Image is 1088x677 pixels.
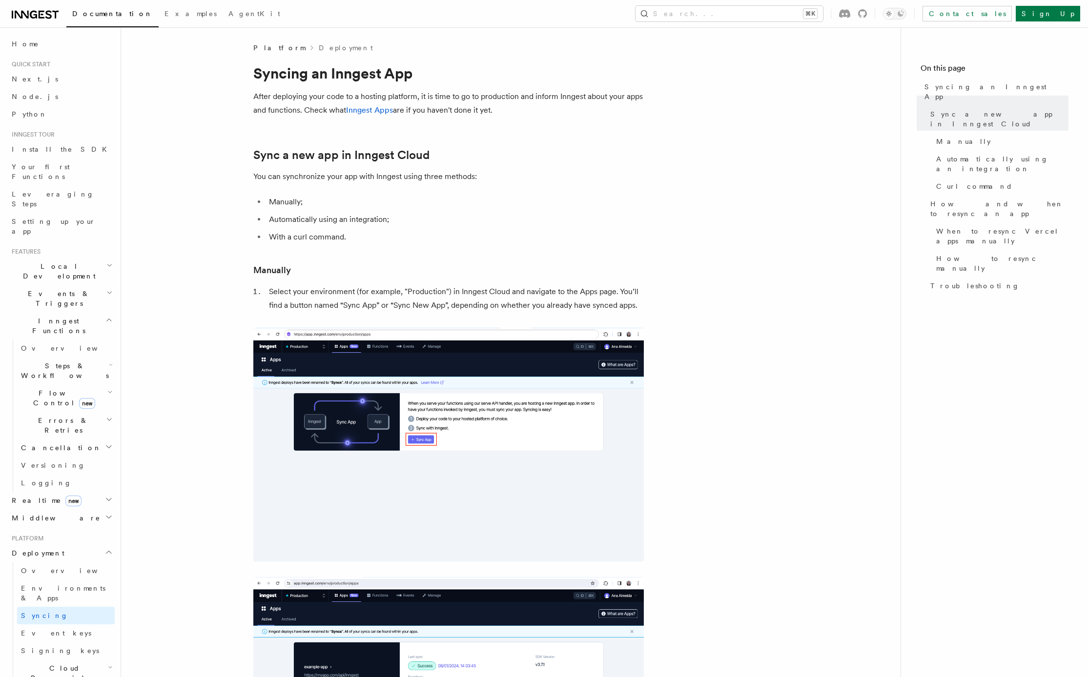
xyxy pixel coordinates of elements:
a: Python [8,105,115,123]
span: Middleware [8,513,101,523]
span: Events & Triggers [8,289,106,308]
a: Overview [17,339,115,357]
span: When to resync Vercel apps manually [936,226,1068,246]
a: AgentKit [223,3,286,26]
span: Errors & Retries [17,416,106,435]
span: Deployment [8,548,64,558]
span: Local Development [8,261,106,281]
li: Manually; [266,195,644,209]
button: Errors & Retries [17,412,115,439]
a: Logging [17,474,115,492]
span: Overview [21,344,122,352]
span: Event keys [21,629,91,637]
button: Steps & Workflows [17,357,115,384]
span: How and when to resync an app [930,199,1068,219]
a: Home [8,35,115,53]
li: Select your environment (for example, "Production") in Inngest Cloud and navigate to the Apps pag... [266,285,644,312]
span: Syncing [21,612,68,619]
span: Inngest tour [8,131,55,139]
span: Environments & Apps [21,584,105,602]
a: Event keys [17,624,115,642]
button: Inngest Functions [8,312,115,339]
a: Sync a new app in Inngest Cloud [926,105,1068,133]
a: Automatically using an integration [932,150,1068,178]
span: Features [8,248,41,256]
span: Python [12,110,47,118]
button: Search...⌘K [636,6,823,21]
button: Events & Triggers [8,285,115,312]
span: Sync a new app in Inngest Cloud [930,109,1068,129]
a: Inngest Apps [346,105,393,115]
span: Signing keys [21,647,99,655]
span: Node.js [12,93,58,100]
span: Realtime [8,496,82,505]
a: When to resync Vercel apps manually [932,222,1068,250]
a: Signing keys [17,642,115,659]
span: Your first Functions [12,163,70,180]
a: Install the SDK [8,140,115,158]
button: Cancellation [17,439,115,457]
span: new [65,496,82,506]
a: Examples [159,3,223,26]
a: Setting up your app [8,213,115,240]
span: Examples [164,10,217,18]
span: Troubleshooting [930,281,1020,291]
span: Automatically using an integration [936,154,1068,174]
span: Home [12,39,39,49]
span: Setting up your app [12,218,96,235]
span: Documentation [72,10,153,18]
span: Manually [936,137,991,146]
a: Sync a new app in Inngest Cloud [253,148,430,162]
img: Inngest Cloud screen with sync App button when you have no apps synced yet [253,328,644,561]
kbd: ⌘K [803,9,817,19]
a: Versioning [17,457,115,474]
button: Realtimenew [8,492,115,509]
span: Next.js [12,75,58,83]
span: Install the SDK [12,145,113,153]
span: AgentKit [228,10,280,18]
span: Syncing an Inngest App [924,82,1068,101]
button: Toggle dark mode [883,8,906,20]
a: Manually [932,133,1068,150]
a: Troubleshooting [926,277,1068,295]
a: Overview [17,562,115,579]
button: Middleware [8,509,115,527]
a: Deployment [319,43,373,53]
a: Next.js [8,70,115,88]
span: How to resync manually [936,254,1068,273]
button: Deployment [8,544,115,562]
span: Logging [21,479,72,487]
h1: Syncing an Inngest App [253,64,644,82]
button: Flow Controlnew [17,384,115,412]
a: Syncing [17,607,115,624]
a: Node.js [8,88,115,105]
span: Curl command [936,181,1013,191]
a: Curl command [932,178,1068,195]
span: Leveraging Steps [12,190,94,208]
a: Documentation [66,3,159,27]
a: Syncing an Inngest App [921,78,1068,105]
p: After deploying your code to a hosting platform, it is time to go to production and inform Innges... [253,90,644,117]
span: Platform [253,43,305,53]
span: Flow Control [17,388,107,408]
h4: On this page [921,62,1068,78]
a: Environments & Apps [17,579,115,607]
a: Your first Functions [8,158,115,185]
span: Steps & Workflows [17,361,109,380]
span: Quick start [8,60,50,68]
div: Inngest Functions [8,339,115,492]
span: Platform [8,535,44,542]
a: Sign Up [1016,6,1080,21]
li: With a curl command. [266,230,644,244]
span: Versioning [21,461,85,469]
a: Leveraging Steps [8,185,115,213]
button: Local Development [8,258,115,285]
span: Inngest Functions [8,316,105,336]
a: How to resync manually [932,250,1068,277]
li: Automatically using an integration; [266,213,644,226]
span: Cancellation [17,443,102,453]
a: How and when to resync an app [926,195,1068,222]
span: new [79,398,95,409]
a: Manually [253,263,291,277]
a: Contact sales [923,6,1012,21]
